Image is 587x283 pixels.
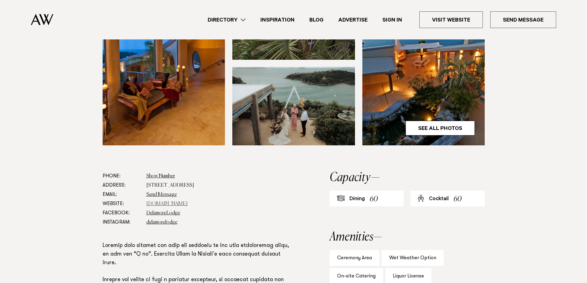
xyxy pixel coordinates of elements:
[232,67,355,145] img: Elopement at Delamore Lodge on Waiheke Island
[406,121,475,135] a: See All Photos
[454,194,462,205] div: 60
[330,250,379,266] div: Ceremony Area
[253,16,302,24] a: Inspiration
[375,16,410,24] a: Sign In
[331,16,375,24] a: Advertise
[146,181,290,190] dd: [STREET_ADDRESS]
[146,211,180,216] a: DelamoreLodge
[349,196,365,203] div: Dining
[146,201,188,206] a: [DOMAIN_NAME]
[103,172,141,181] dt: Phone:
[146,174,175,179] a: Show Number
[330,172,485,184] h2: Capacity
[370,194,378,205] div: 60
[382,250,444,266] div: Wet Weather Option
[330,231,485,243] h2: Amenities
[200,16,253,24] a: Directory
[490,11,556,28] a: Send Message
[103,199,141,208] dt: Website:
[103,208,141,218] dt: Facebook:
[103,181,141,190] dt: Address:
[146,220,177,225] a: delamorelodge
[146,192,177,197] a: Send Message
[103,218,141,227] dt: Instagram:
[103,190,141,199] dt: Email:
[31,14,53,25] img: Auckland Weddings Logo
[302,16,331,24] a: Blog
[429,196,449,203] div: Cocktail
[419,11,483,28] a: Visit Website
